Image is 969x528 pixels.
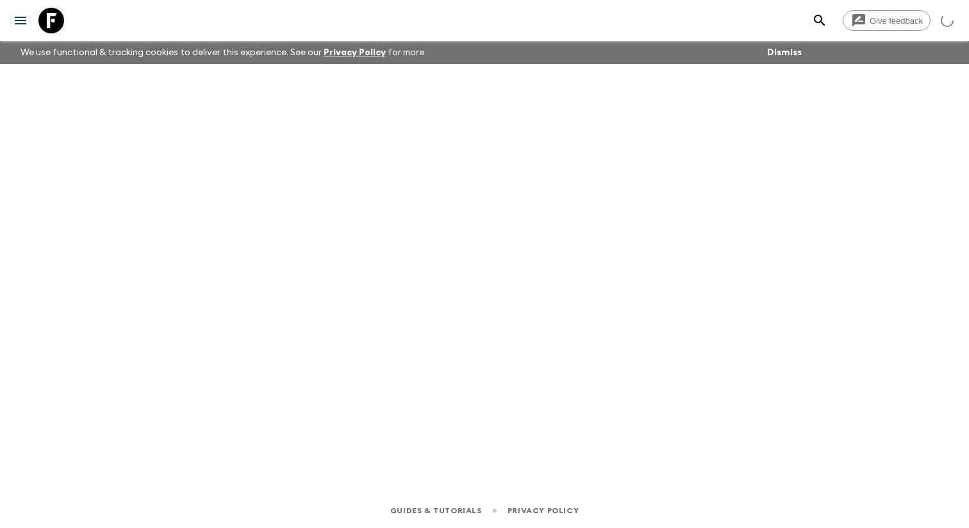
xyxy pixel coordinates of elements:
[508,504,579,518] a: Privacy Policy
[324,48,386,57] a: Privacy Policy
[8,8,33,33] button: menu
[15,41,431,64] p: We use functional & tracking cookies to deliver this experience. See our for more.
[807,8,832,33] button: search adventures
[863,16,930,26] span: Give feedback
[764,44,805,62] button: Dismiss
[390,504,482,518] a: Guides & Tutorials
[843,10,931,31] a: Give feedback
